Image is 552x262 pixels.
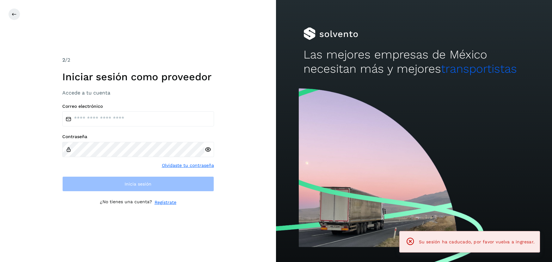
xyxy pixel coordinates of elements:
[62,71,214,83] h1: Iniciar sesión como proveedor
[155,199,176,206] a: Regístrate
[62,56,214,64] div: /2
[62,57,65,63] span: 2
[62,104,214,109] label: Correo electrónico
[62,176,214,192] button: Inicia sesión
[304,48,524,76] h2: Las mejores empresas de México necesitan más y mejores
[62,90,214,96] h3: Accede a tu cuenta
[419,239,535,244] span: Su sesión ha caducado, por favor vuelva a ingresar.
[62,134,214,139] label: Contraseña
[441,62,517,76] span: transportistas
[125,182,151,186] span: Inicia sesión
[100,199,152,206] p: ¿No tienes una cuenta?
[162,162,214,169] a: Olvidaste tu contraseña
